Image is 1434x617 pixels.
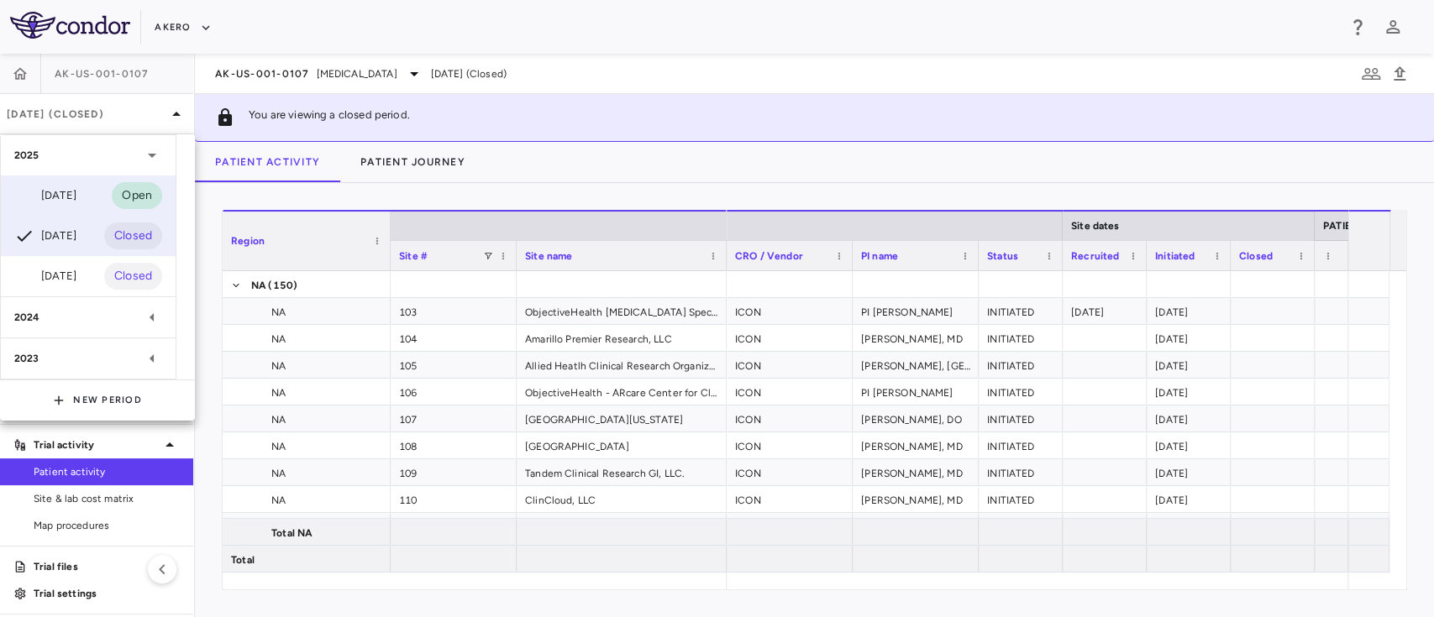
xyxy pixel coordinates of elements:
span: Open [112,186,162,205]
div: 2023 [1,338,176,379]
p: 2024 [14,310,40,325]
div: [DATE] [14,226,76,246]
span: Closed [104,227,162,245]
p: 2025 [14,148,39,163]
span: Closed [104,267,162,285]
div: 2025 [1,135,176,175]
button: New Period [53,387,142,414]
div: [DATE] [14,186,76,206]
div: [DATE] [14,266,76,286]
p: 2023 [14,351,39,366]
div: 2024 [1,297,176,337]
